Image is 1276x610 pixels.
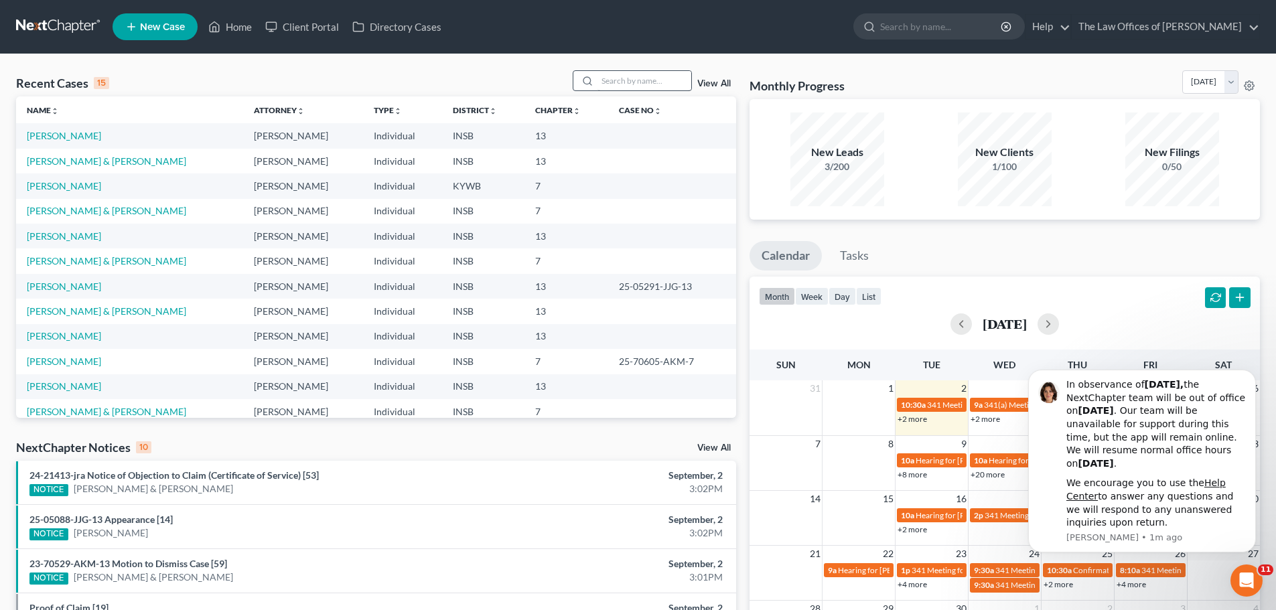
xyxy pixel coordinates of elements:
td: Individual [363,374,442,399]
a: +4 more [1117,579,1146,589]
div: 0/50 [1125,160,1219,173]
span: 10a [901,455,914,465]
td: 13 [524,123,608,148]
a: Client Portal [259,15,346,39]
span: Hearing for [PERSON_NAME] [916,510,1020,520]
button: day [829,287,856,305]
div: 3:02PM [500,526,723,540]
button: month [759,287,795,305]
td: 13 [524,324,608,349]
a: Attorneyunfold_more [254,105,305,115]
span: 9:30a [974,580,994,590]
span: 10:30a [1047,565,1072,575]
i: unfold_more [51,107,59,115]
h2: [DATE] [983,317,1027,331]
td: 7 [524,199,608,224]
a: [PERSON_NAME] [27,130,101,141]
i: unfold_more [297,107,305,115]
span: Sun [776,359,796,370]
div: September, 2 [500,469,723,482]
td: 13 [524,149,608,173]
a: [PERSON_NAME] [27,281,101,292]
span: 10a [974,455,987,465]
span: New Case [140,22,185,32]
td: Individual [363,173,442,198]
span: 341 Meeting for [PERSON_NAME] [995,580,1116,590]
span: 8:10a [1120,565,1140,575]
i: unfold_more [573,107,581,115]
a: 23-70529-AKM-13 Motion to Dismiss Case [59] [29,558,227,569]
td: [PERSON_NAME] [243,248,363,273]
span: 21 [808,546,822,562]
td: INSB [442,149,524,173]
div: Recent Cases [16,75,109,91]
td: 25-70605-AKM-7 [608,349,736,374]
td: [PERSON_NAME] [243,199,363,224]
td: [PERSON_NAME] [243,299,363,323]
a: +2 more [898,414,927,424]
div: September, 2 [500,513,723,526]
span: 14 [808,491,822,507]
span: Hearing for [PERSON_NAME] & [PERSON_NAME] [838,565,1013,575]
a: [PERSON_NAME] [27,330,101,341]
span: 2p [974,510,983,520]
div: September, 2 [500,557,723,570]
iframe: Intercom notifications message [1008,358,1276,560]
td: Individual [363,274,442,299]
a: Help [1025,15,1070,39]
div: 1/100 [958,160,1052,173]
td: 13 [524,224,608,248]
a: Calendar [750,241,822,271]
span: 31 [808,380,822,396]
td: 13 [524,374,608,399]
span: 341 Meeting for [DEMOGRAPHIC_DATA][PERSON_NAME] [912,565,1121,575]
div: NextChapter Notices [16,439,151,455]
a: Chapterunfold_more [535,105,581,115]
span: 15 [881,491,895,507]
span: 1 [887,380,895,396]
input: Search by name... [880,14,1003,39]
td: INSB [442,399,524,424]
a: The Law Offices of [PERSON_NAME] [1072,15,1259,39]
a: [PERSON_NAME] [27,230,101,242]
td: Individual [363,399,442,424]
a: +2 more [1044,579,1073,589]
span: 16 [954,491,968,507]
span: 341 Meeting for [PERSON_NAME] [1141,565,1262,575]
td: Individual [363,224,442,248]
td: INSB [442,248,524,273]
i: unfold_more [654,107,662,115]
span: 10:30a [901,400,926,410]
div: 10 [136,441,151,453]
a: View All [697,443,731,453]
span: 341 Meeting for [PERSON_NAME] [995,565,1116,575]
span: 23 [954,546,968,562]
td: [PERSON_NAME] [243,374,363,399]
span: 341 Meeting for [PERSON_NAME] [985,510,1105,520]
a: Home [202,15,259,39]
a: [PERSON_NAME] & [PERSON_NAME] [74,570,233,584]
td: INSB [442,299,524,323]
a: [PERSON_NAME] & [PERSON_NAME] [74,482,233,495]
div: NOTICE [29,573,68,585]
a: 24-21413-jra Notice of Objection to Claim (Certificate of Service) [53] [29,469,319,481]
span: 11 [1258,564,1273,575]
span: Wed [993,359,1015,370]
div: New Filings [1125,145,1219,160]
i: unfold_more [489,107,497,115]
span: 9:30a [974,565,994,575]
a: [PERSON_NAME] & [PERSON_NAME] [27,255,186,266]
span: 7 [814,436,822,452]
td: 7 [524,173,608,198]
span: 341 Meeting for [PERSON_NAME] [927,400,1048,410]
input: Search by name... [597,71,691,90]
a: +20 more [971,469,1005,479]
